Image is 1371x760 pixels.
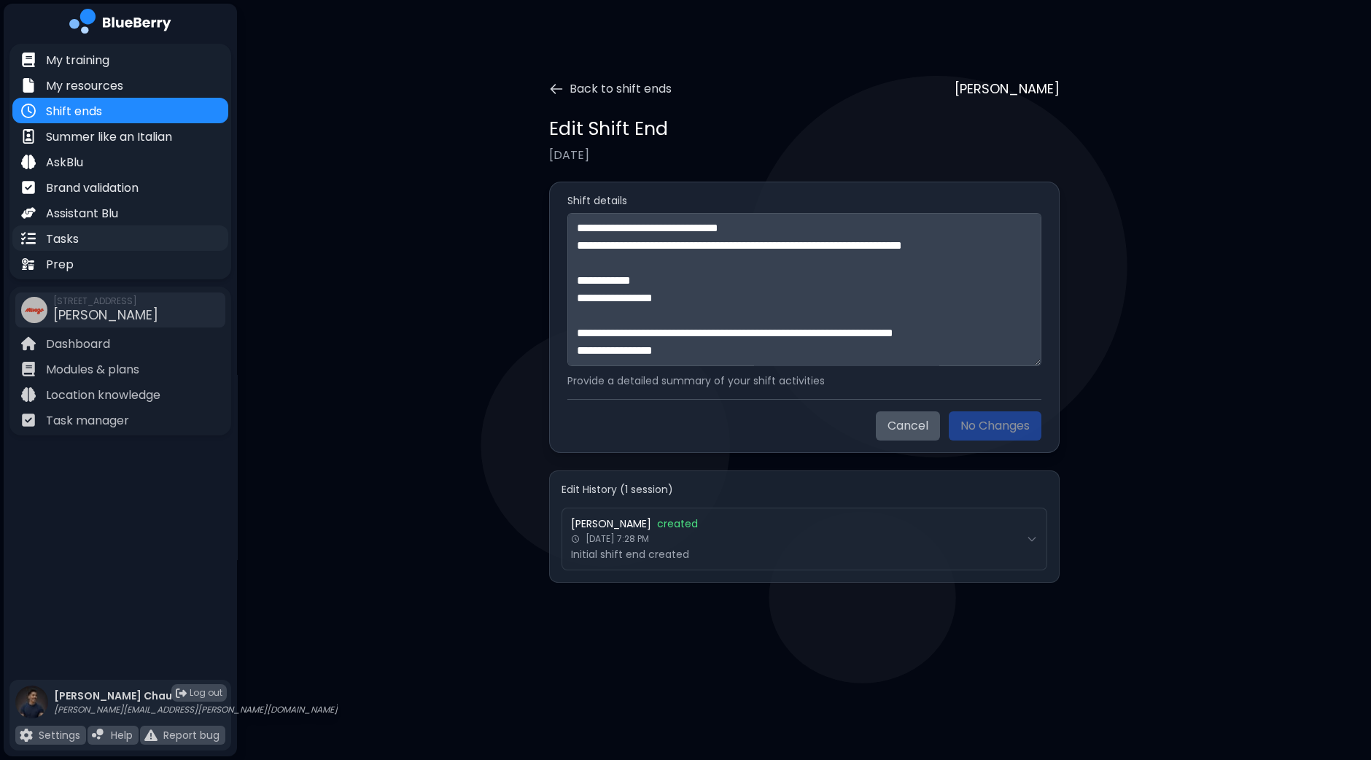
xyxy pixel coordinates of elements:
[46,387,160,404] p: Location knowledge
[46,361,139,379] p: Modules & plans
[567,194,1041,207] label: Shift details
[21,78,36,93] img: file icon
[46,52,109,69] p: My training
[549,117,668,141] h1: Edit Shift End
[190,687,222,699] span: Log out
[549,147,1060,164] p: [DATE]
[53,295,158,307] span: [STREET_ADDRESS]
[567,374,1041,387] p: Provide a detailed summary of your shift activities
[111,729,133,742] p: Help
[949,411,1041,441] button: No Changes
[92,729,105,742] img: file icon
[571,548,1020,561] p: Initial shift end created
[21,231,36,246] img: file icon
[46,103,102,120] p: Shift ends
[21,387,36,402] img: file icon
[21,336,36,351] img: file icon
[46,336,110,353] p: Dashboard
[46,412,129,430] p: Task manager
[21,206,36,220] img: file icon
[21,155,36,169] img: file icon
[876,411,940,441] button: Cancel
[586,533,649,545] span: [DATE] 7:28 PM
[46,128,172,146] p: Summer like an Italian
[54,689,338,702] p: [PERSON_NAME] Chau
[144,729,158,742] img: file icon
[46,205,118,222] p: Assistant Blu
[549,80,672,98] button: Back to shift ends
[176,688,187,699] img: logout
[46,230,79,248] p: Tasks
[20,729,33,742] img: file icon
[163,729,220,742] p: Report bug
[46,256,74,274] p: Prep
[21,257,36,271] img: file icon
[955,79,1060,99] p: [PERSON_NAME]
[21,413,36,427] img: file icon
[21,297,47,323] img: company thumbnail
[15,686,48,733] img: profile photo
[46,77,123,95] p: My resources
[21,180,36,195] img: file icon
[46,154,83,171] p: AskBlu
[54,704,338,716] p: [PERSON_NAME][EMAIL_ADDRESS][PERSON_NAME][DOMAIN_NAME]
[53,306,158,324] span: [PERSON_NAME]
[562,483,1047,496] h4: Edit History ( 1 session )
[46,179,139,197] p: Brand validation
[39,729,80,742] p: Settings
[21,129,36,144] img: file icon
[21,362,36,376] img: file icon
[21,53,36,67] img: file icon
[571,517,651,530] span: [PERSON_NAME]
[657,517,698,530] span: created
[21,104,36,118] img: file icon
[69,9,171,39] img: company logo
